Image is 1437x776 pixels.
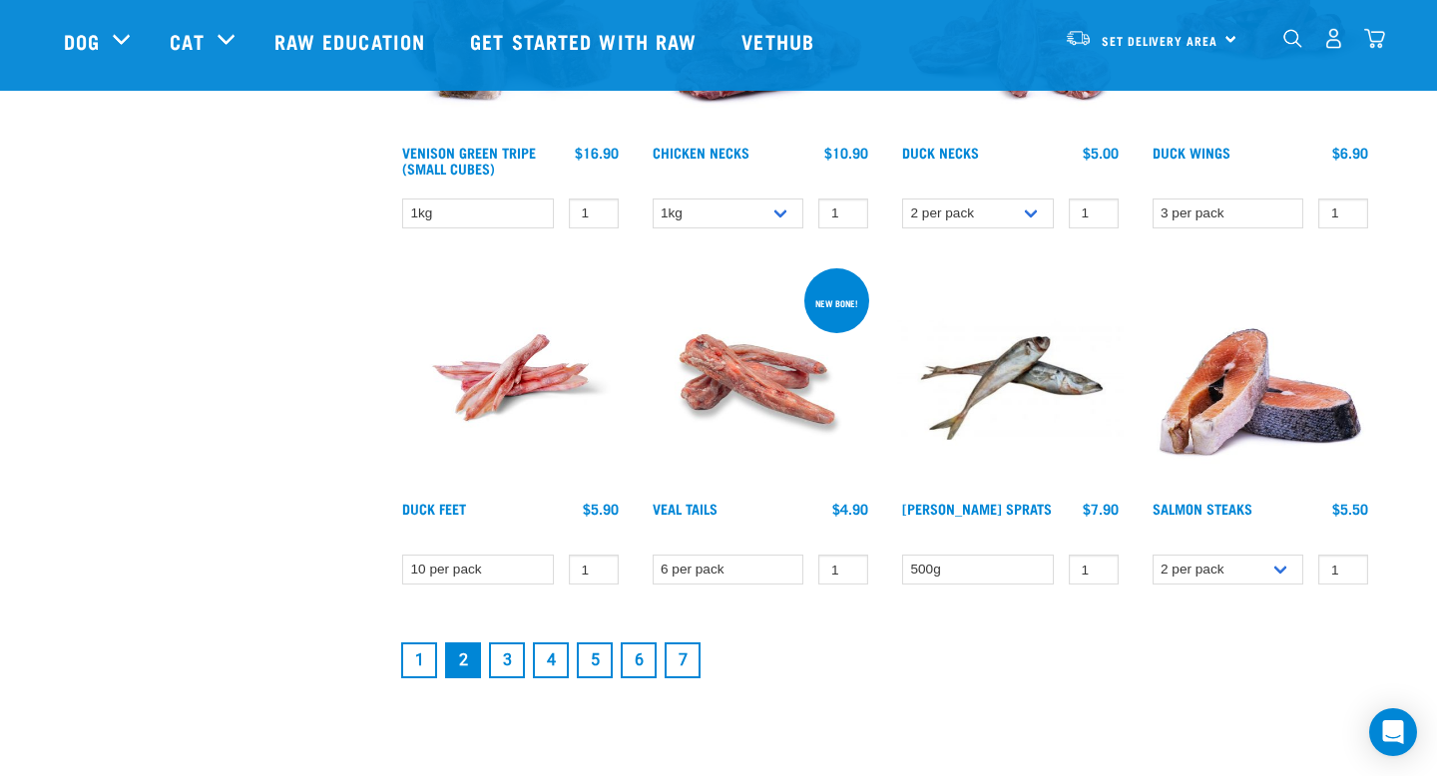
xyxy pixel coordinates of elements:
[577,642,613,678] a: Goto page 5
[902,149,979,156] a: Duck Necks
[621,642,657,678] a: Goto page 6
[1069,198,1119,229] input: 1
[402,505,466,512] a: Duck Feet
[806,288,867,318] div: New bone!
[1323,28,1344,49] img: user.png
[1318,555,1368,585] input: 1
[1369,708,1417,756] div: Open Intercom Messenger
[832,501,868,517] div: $4.90
[397,638,1373,682] nav: pagination
[1148,264,1374,491] img: 1148 Salmon Steaks 01
[824,145,868,161] div: $10.90
[1083,501,1119,517] div: $7.90
[1332,501,1368,517] div: $5.50
[1065,29,1092,47] img: van-moving.png
[1364,28,1385,49] img: home-icon@2x.png
[254,1,450,81] a: Raw Education
[665,642,701,678] a: Goto page 7
[1332,145,1368,161] div: $6.90
[1102,37,1217,44] span: Set Delivery Area
[721,1,839,81] a: Vethub
[897,264,1124,491] img: Jack Mackarel Sparts Raw Fish For Dogs
[569,198,619,229] input: 1
[818,198,868,229] input: 1
[64,26,100,56] a: Dog
[170,26,204,56] a: Cat
[648,264,874,491] img: Veal Tails
[1153,505,1252,512] a: Salmon Steaks
[1153,149,1230,156] a: Duck Wings
[533,642,569,678] a: Goto page 4
[489,642,525,678] a: Goto page 3
[583,501,619,517] div: $5.90
[569,555,619,585] input: 1
[653,149,749,156] a: Chicken Necks
[818,555,868,585] input: 1
[575,145,619,161] div: $16.90
[445,642,481,678] a: Page 2
[1083,145,1119,161] div: $5.00
[397,264,624,491] img: Raw Essentials Duck Feet Raw Meaty Bones For Dogs
[1318,198,1368,229] input: 1
[1283,29,1302,48] img: home-icon-1@2x.png
[450,1,721,81] a: Get started with Raw
[401,642,437,678] a: Goto page 1
[653,505,718,512] a: Veal Tails
[1069,555,1119,585] input: 1
[402,149,536,172] a: Venison Green Tripe (Small Cubes)
[902,505,1052,512] a: [PERSON_NAME] Sprats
